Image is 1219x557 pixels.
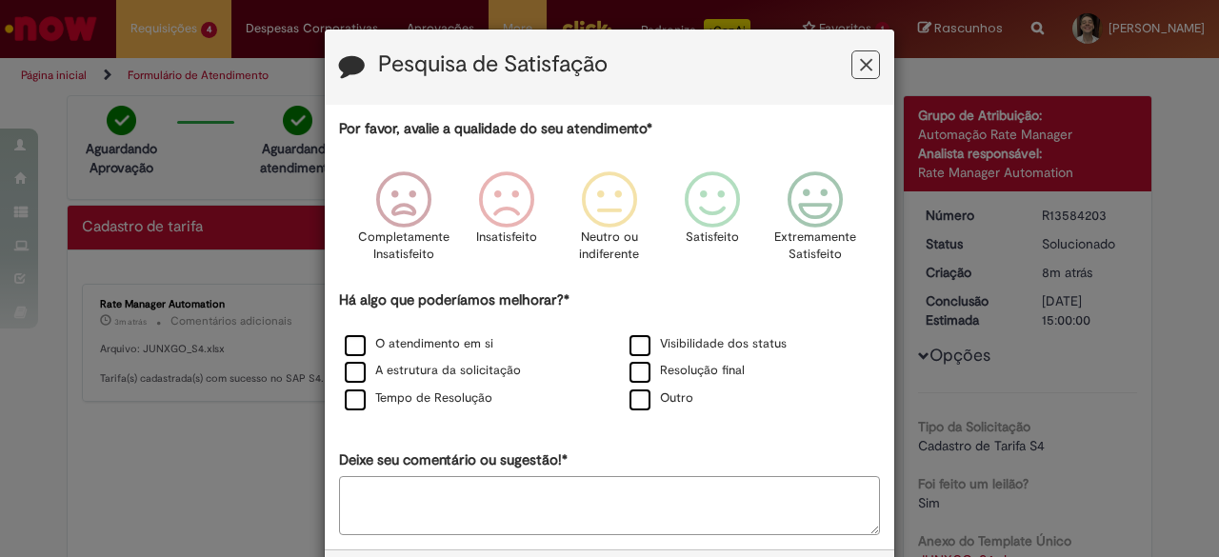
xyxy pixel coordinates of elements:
label: A estrutura da solicitação [345,362,521,380]
p: Neutro ou indiferente [575,229,644,264]
label: Visibilidade dos status [629,335,787,353]
div: Neutro ou indiferente [561,157,658,288]
p: Extremamente Satisfeito [774,229,856,264]
label: O atendimento em si [345,335,493,353]
label: Deixe seu comentário ou sugestão!* [339,450,568,470]
label: Outro [629,389,693,408]
div: Insatisfeito [458,157,555,288]
div: Satisfeito [664,157,761,288]
p: Satisfeito [686,229,739,247]
label: Tempo de Resolução [345,389,492,408]
div: Completamente Insatisfeito [354,157,451,288]
label: Pesquisa de Satisfação [378,52,608,77]
div: Há algo que poderíamos melhorar?* [339,290,880,413]
p: Insatisfeito [476,229,537,247]
div: Extremamente Satisfeito [767,157,864,288]
label: Resolução final [629,362,745,380]
label: Por favor, avalie a qualidade do seu atendimento* [339,119,652,139]
p: Completamente Insatisfeito [358,229,450,264]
